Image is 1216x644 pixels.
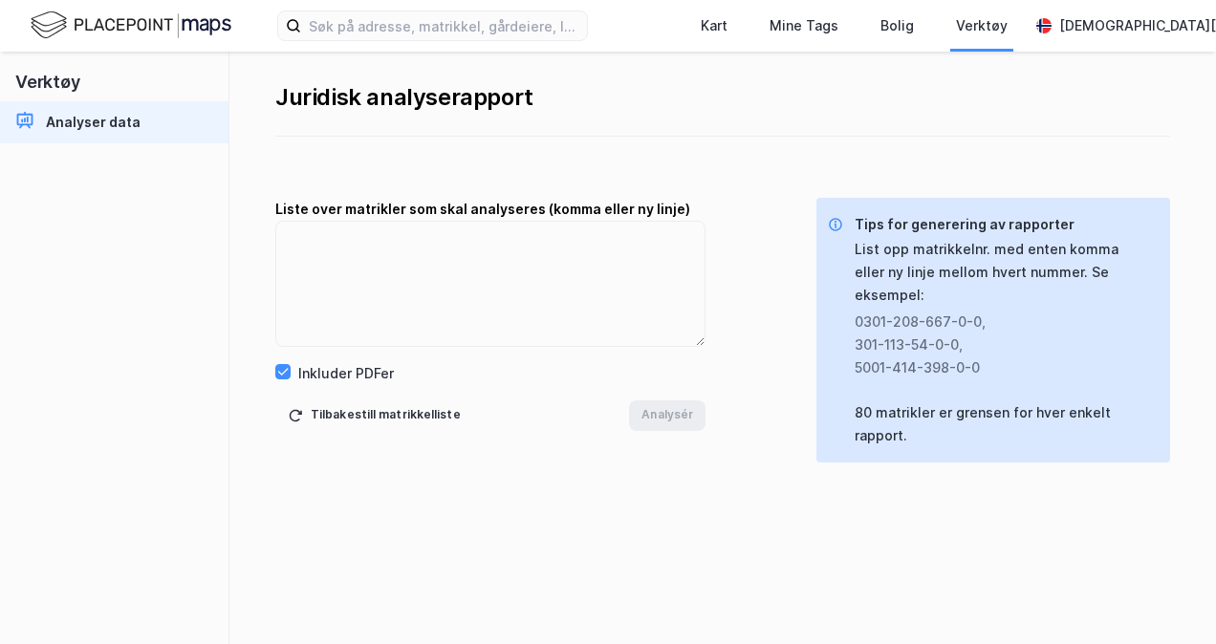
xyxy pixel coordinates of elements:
[298,362,394,385] div: Inkluder PDFer
[31,9,231,42] img: logo.f888ab2527a4732fd821a326f86c7f29.svg
[275,400,473,431] button: Tilbakestill matrikkelliste
[855,356,1140,379] div: 5001-414-398-0-0
[956,14,1008,37] div: Verktøy
[46,111,141,134] div: Analyser data
[855,311,1140,333] div: 0301-208-667-0-0 ,
[275,82,1170,113] div: Juridisk analyserapport
[855,213,1155,236] div: Tips for generering av rapporter
[301,11,587,40] input: Søk på adresse, matrikkel, gårdeiere, leietakere eller personer
[1120,552,1216,644] iframe: Chat Widget
[880,14,914,37] div: Bolig
[770,14,838,37] div: Mine Tags
[701,14,727,37] div: Kart
[855,238,1155,447] div: List opp matrikkelnr. med enten komma eller ny linje mellom hvert nummer. Se eksempel: 80 matrikl...
[275,198,706,221] div: Liste over matrikler som skal analyseres (komma eller ny linje)
[855,333,1140,356] div: 301-113-54-0-0 ,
